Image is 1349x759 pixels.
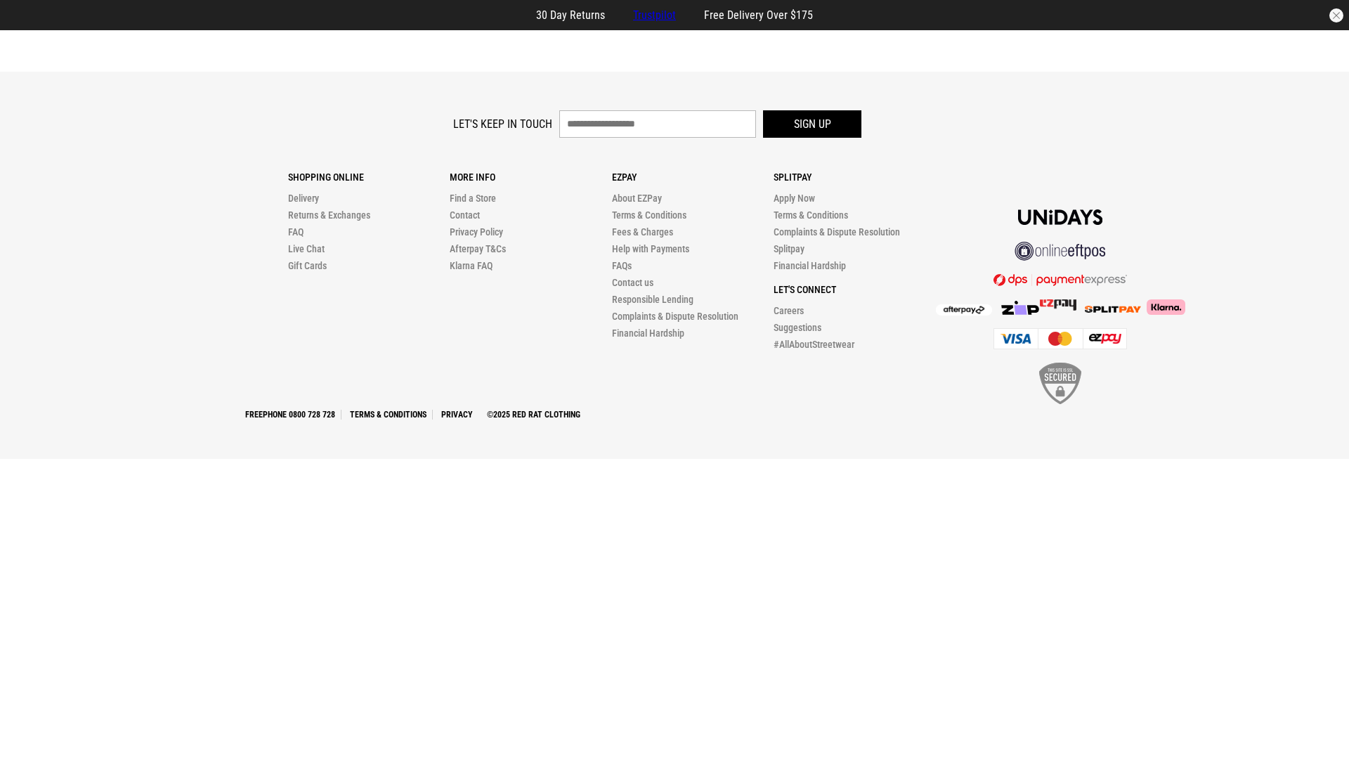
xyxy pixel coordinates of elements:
p: Splitpay [774,171,935,183]
a: ©2025 Red Rat Clothing [481,410,586,420]
span: Free Delivery Over $175 [704,8,813,22]
a: Returns & Exchanges [288,209,370,221]
a: Trustpilot [633,8,676,22]
a: Complaints & Dispute Resolution [774,226,900,238]
label: Let's keep in touch [453,117,552,131]
p: Shopping Online [288,171,450,183]
a: Financial Hardship [774,260,846,271]
a: Careers [774,305,804,316]
a: Splitpay [774,243,804,254]
img: SSL [1039,363,1081,404]
img: Afterpay [936,304,992,316]
a: Contact [450,209,480,221]
a: Terms & Conditions [774,209,848,221]
p: More Info [450,171,611,183]
a: Apply Now [774,193,815,204]
button: Sign up [763,110,861,138]
a: Men [222,49,243,63]
img: Splitpay [1040,299,1076,311]
a: Financial Hardship [612,327,684,339]
img: Splitpay [1085,306,1141,313]
a: Responsible Lending [612,294,693,305]
a: Women [266,49,302,63]
a: Klarna FAQ [450,260,493,271]
img: Unidays [1018,209,1102,225]
a: Fees & Charges [612,226,673,238]
a: Contact us [612,277,653,288]
a: Sale [325,49,348,63]
a: Gift Cards [288,260,327,271]
a: Privacy Policy [450,226,503,238]
img: Cards [993,328,1127,349]
img: Redrat logo [630,45,722,66]
img: online eftpos [1015,242,1106,261]
a: Live Chat [288,243,325,254]
p: Let's Connect [774,284,935,295]
a: Freephone 0800 728 728 [240,410,341,420]
p: Ezpay [612,171,774,183]
img: Klarna [1141,299,1185,315]
a: Complaints & Dispute Resolution [612,311,738,322]
span: 30 Day Returns [536,8,605,22]
a: Afterpay T&Cs [450,243,506,254]
a: Privacy [436,410,478,420]
a: Delivery [288,193,319,204]
a: FAQs [612,260,632,271]
a: FAQ [288,226,304,238]
img: Zip [1001,301,1040,315]
a: About EZPay [612,193,662,204]
a: Find a Store [450,193,496,204]
a: Terms & Conditions [612,209,686,221]
a: Suggestions [774,322,821,333]
a: #AllAboutStreetwear [774,339,854,350]
a: Help with Payments [612,243,689,254]
a: Terms & Conditions [344,410,433,420]
img: DPS [993,273,1127,286]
